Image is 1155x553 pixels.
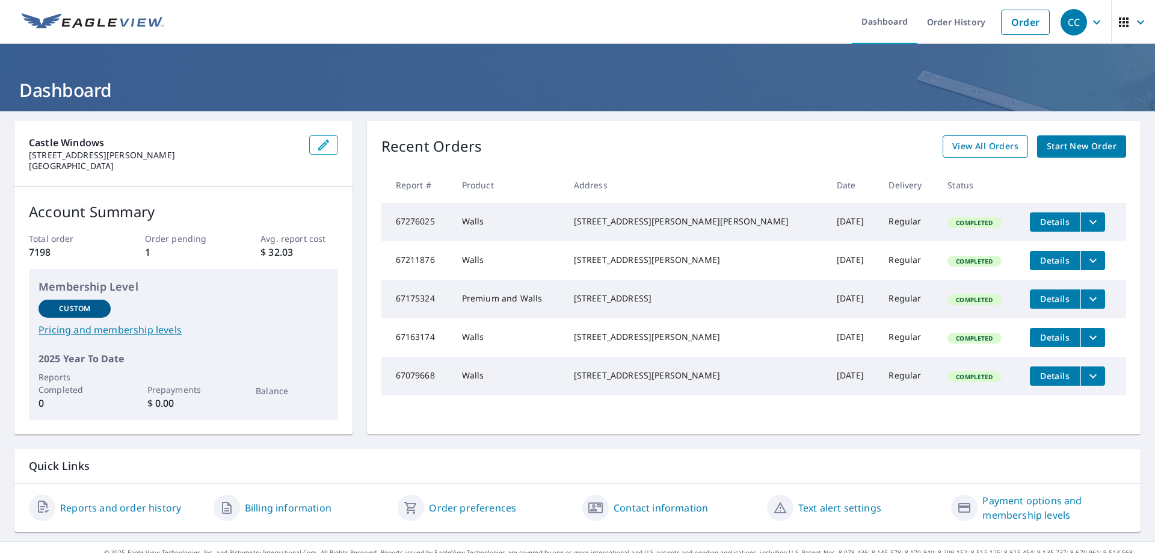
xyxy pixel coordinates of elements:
[38,351,328,366] p: 2025 Year To Date
[1037,216,1073,227] span: Details
[29,161,300,171] p: [GEOGRAPHIC_DATA]
[1080,328,1105,347] button: filesDropdownBtn-67163174
[145,245,222,259] p: 1
[798,501,881,515] a: Text alert settings
[147,383,220,396] p: Prepayments
[827,280,879,318] td: [DATE]
[381,318,452,357] td: 67163174
[949,257,1000,265] span: Completed
[879,241,938,280] td: Regular
[949,295,1000,304] span: Completed
[1080,289,1105,309] button: filesDropdownBtn-67175324
[381,241,452,280] td: 67211876
[879,280,938,318] td: Regular
[29,459,1126,474] p: Quick Links
[145,232,222,245] p: Order pending
[574,331,818,343] div: [STREET_ADDRESS][PERSON_NAME]
[245,501,331,515] a: Billing information
[14,78,1141,102] h1: Dashboard
[1047,139,1116,154] span: Start New Order
[879,167,938,203] th: Delivery
[381,203,452,241] td: 67276025
[1030,328,1080,347] button: detailsBtn-67163174
[38,279,328,295] p: Membership Level
[452,167,564,203] th: Product
[1080,251,1105,270] button: filesDropdownBtn-67211876
[381,167,452,203] th: Report #
[1037,332,1073,343] span: Details
[827,357,879,395] td: [DATE]
[574,215,818,227] div: [STREET_ADDRESS][PERSON_NAME][PERSON_NAME]
[38,396,111,410] p: 0
[260,232,337,245] p: Avg. report cost
[1080,366,1105,386] button: filesDropdownBtn-67079668
[938,167,1020,203] th: Status
[1037,293,1073,304] span: Details
[1001,10,1050,35] a: Order
[1037,370,1073,382] span: Details
[574,292,818,304] div: [STREET_ADDRESS]
[381,280,452,318] td: 67175324
[452,318,564,357] td: Walls
[952,139,1018,154] span: View All Orders
[949,334,1000,342] span: Completed
[147,396,220,410] p: $ 0.00
[879,203,938,241] td: Regular
[574,254,818,266] div: [STREET_ADDRESS][PERSON_NAME]
[1030,251,1080,270] button: detailsBtn-67211876
[827,318,879,357] td: [DATE]
[381,357,452,395] td: 67079668
[564,167,827,203] th: Address
[38,323,328,337] a: Pricing and membership levels
[60,501,181,515] a: Reports and order history
[29,232,106,245] p: Total order
[827,167,879,203] th: Date
[982,493,1126,522] a: Payment options and membership levels
[827,203,879,241] td: [DATE]
[574,369,818,382] div: [STREET_ADDRESS][PERSON_NAME]
[614,501,708,515] a: Contact information
[59,303,90,314] p: Custom
[1030,366,1080,386] button: detailsBtn-67079668
[1030,289,1080,309] button: detailsBtn-67175324
[879,357,938,395] td: Regular
[879,318,938,357] td: Regular
[949,372,1000,381] span: Completed
[260,245,337,259] p: $ 32.03
[29,150,300,161] p: [STREET_ADDRESS][PERSON_NAME]
[256,385,328,397] p: Balance
[1030,212,1080,232] button: detailsBtn-67276025
[38,371,111,396] p: Reports Completed
[29,135,300,150] p: Castle Windows
[1037,255,1073,266] span: Details
[452,203,564,241] td: Walls
[452,280,564,318] td: Premium and Walls
[1037,135,1126,158] a: Start New Order
[943,135,1028,158] a: View All Orders
[1061,9,1087,36] div: CC
[429,501,516,515] a: Order preferences
[949,218,1000,227] span: Completed
[381,135,482,158] p: Recent Orders
[452,241,564,280] td: Walls
[1080,212,1105,232] button: filesDropdownBtn-67276025
[22,13,164,31] img: EV Logo
[827,241,879,280] td: [DATE]
[29,245,106,259] p: 7198
[29,201,338,223] p: Account Summary
[452,357,564,395] td: Walls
